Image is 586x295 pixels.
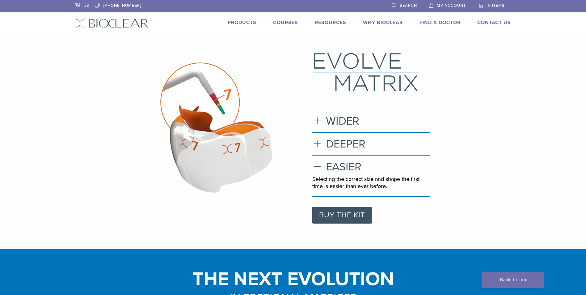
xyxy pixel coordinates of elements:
a: Courses [273,19,298,26]
p: Selecting the correct size and shape the first time is easier than ever before. [312,176,430,190]
span: Search [400,3,417,8]
h3: EASIER [312,160,430,173]
a: Contact Us [477,19,511,26]
a: Products [228,19,256,26]
h3: DEEPER [312,137,430,151]
img: Bioclear [75,19,149,28]
a: Back To Top [482,272,544,288]
a: BUY THE KIT [312,207,372,224]
a: Resources [315,19,346,26]
span: 0 items [488,3,505,8]
span: My Account [437,3,466,8]
a: Why Bioclear [363,19,403,26]
h1: THE NEXT EVOLUTION [71,272,516,287]
h3: WIDER [312,114,430,128]
a: Find A Doctor [419,19,461,26]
